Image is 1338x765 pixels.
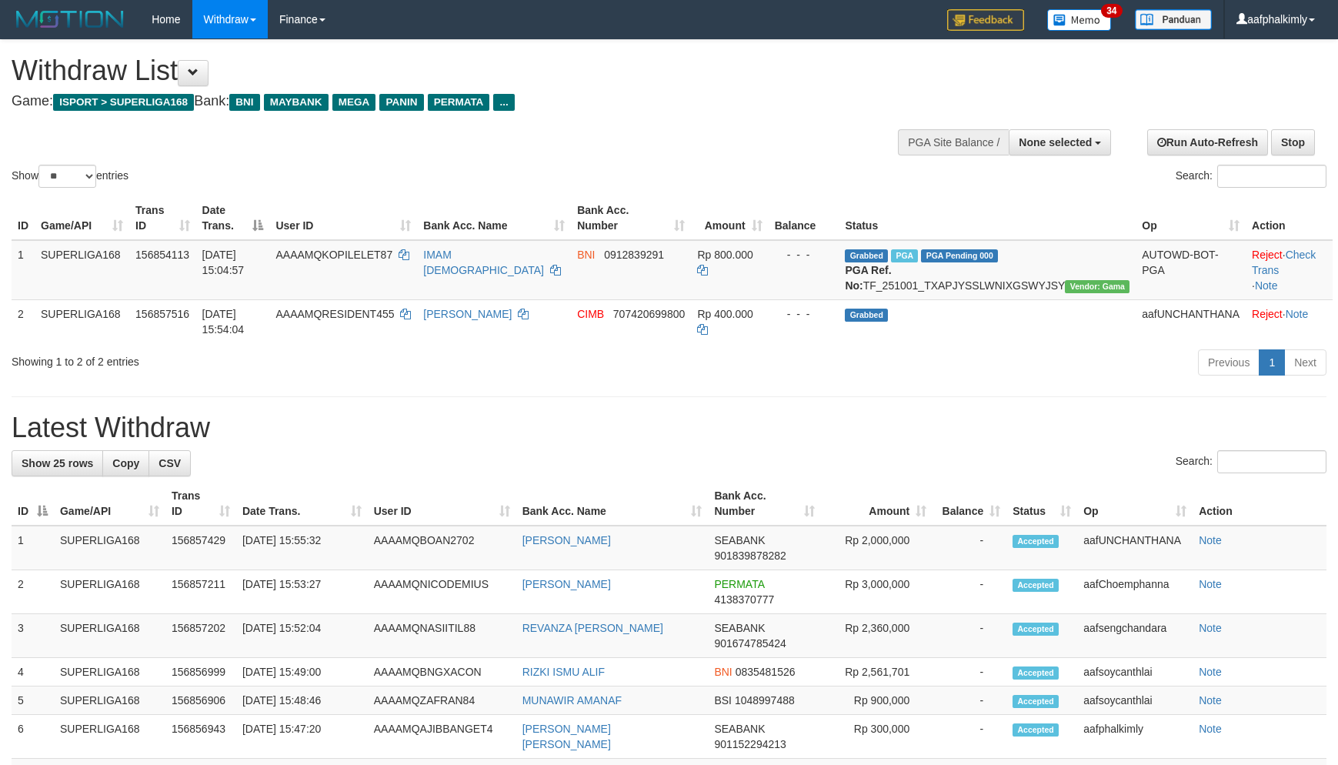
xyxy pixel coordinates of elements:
[1199,723,1222,735] a: Note
[1255,279,1278,292] a: Note
[1284,349,1326,376] a: Next
[1199,666,1222,678] a: Note
[1013,723,1059,737] span: Accepted
[275,308,394,320] span: AAAAMQRESIDENT455
[933,570,1006,614] td: -
[229,94,259,111] span: BNI
[1217,450,1326,473] input: Search:
[1013,666,1059,680] span: Accepted
[236,658,368,686] td: [DATE] 15:49:00
[236,570,368,614] td: [DATE] 15:53:27
[933,482,1006,526] th: Balance: activate to sort column ascending
[1077,570,1193,614] td: aafChoemphanna
[368,686,516,715] td: AAAAMQZAFRAN84
[1252,249,1283,261] a: Reject
[112,457,139,469] span: Copy
[933,526,1006,570] td: -
[54,715,165,759] td: SUPERLIGA168
[947,9,1024,31] img: Feedback.jpg
[821,658,933,686] td: Rp 2,561,701
[12,299,35,343] td: 2
[522,622,663,634] a: REVANZA [PERSON_NAME]
[769,196,839,240] th: Balance
[1199,534,1222,546] a: Note
[714,694,732,707] span: BSI
[368,570,516,614] td: AAAAMQNICODEMIUS
[845,309,888,322] span: Grabbed
[275,249,392,261] span: AAAAMQKOPILELET87
[12,55,876,86] h1: Withdraw List
[102,450,149,476] a: Copy
[714,666,732,678] span: BNI
[158,457,181,469] span: CSV
[1101,4,1122,18] span: 34
[1252,249,1316,276] a: Check Trans
[1286,308,1309,320] a: Note
[604,249,664,261] span: Copy 0912839291 to clipboard
[1246,299,1333,343] td: ·
[54,658,165,686] td: SUPERLIGA168
[839,240,1136,300] td: TF_251001_TXAPJYSSLWNIXGSWYJSY
[1013,579,1059,592] span: Accepted
[38,165,96,188] select: Showentries
[1259,349,1285,376] a: 1
[821,482,933,526] th: Amount: activate to sort column ascending
[1065,280,1129,293] span: Vendor URL: https://trx31.1velocity.biz
[845,249,888,262] span: Grabbed
[332,94,376,111] span: MEGA
[821,686,933,715] td: Rp 900,000
[417,196,571,240] th: Bank Acc. Name: activate to sort column ascending
[54,686,165,715] td: SUPERLIGA168
[697,249,752,261] span: Rp 800.000
[165,658,236,686] td: 156856999
[1217,165,1326,188] input: Search:
[714,637,786,650] span: Copy 901674785424 to clipboard
[236,686,368,715] td: [DATE] 15:48:46
[736,666,796,678] span: Copy 0835481526 to clipboard
[714,593,774,606] span: Copy 4138370777 to clipboard
[368,614,516,658] td: AAAAMQNASIITIL88
[775,247,833,262] div: - - -
[1135,9,1212,30] img: panduan.png
[12,686,54,715] td: 5
[54,570,165,614] td: SUPERLIGA168
[522,578,611,590] a: [PERSON_NAME]
[821,526,933,570] td: Rp 2,000,000
[12,94,876,109] h4: Game: Bank:
[1147,129,1268,155] a: Run Auto-Refresh
[12,715,54,759] td: 6
[1013,695,1059,708] span: Accepted
[577,249,595,261] span: BNI
[1246,196,1333,240] th: Action
[522,723,611,750] a: [PERSON_NAME] [PERSON_NAME]
[129,196,196,240] th: Trans ID: activate to sort column ascending
[577,308,604,320] span: CIMB
[135,308,189,320] span: 156857516
[522,666,605,678] a: RIZKI ISMU ALIF
[613,308,685,320] span: Copy 707420699800 to clipboard
[12,8,128,31] img: MOTION_logo.png
[22,457,93,469] span: Show 25 rows
[898,129,1009,155] div: PGA Site Balance /
[1136,240,1246,300] td: AUTOWD-BOT-PGA
[368,658,516,686] td: AAAAMQBNGXACON
[236,614,368,658] td: [DATE] 15:52:04
[12,450,103,476] a: Show 25 rows
[35,240,129,300] td: SUPERLIGA168
[196,196,270,240] th: Date Trans.: activate to sort column descending
[1019,136,1092,149] span: None selected
[165,570,236,614] td: 156857211
[12,614,54,658] td: 3
[1013,623,1059,636] span: Accepted
[1077,526,1193,570] td: aafUNCHANTHANA
[12,413,1326,443] h1: Latest Withdraw
[423,249,544,276] a: IMAM [DEMOGRAPHIC_DATA]
[1047,9,1112,31] img: Button%20Memo.svg
[1252,308,1283,320] a: Reject
[12,196,35,240] th: ID
[1006,482,1077,526] th: Status: activate to sort column ascending
[921,249,998,262] span: PGA Pending
[12,348,546,369] div: Showing 1 to 2 of 2 entries
[165,686,236,715] td: 156856906
[845,264,891,292] b: PGA Ref. No:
